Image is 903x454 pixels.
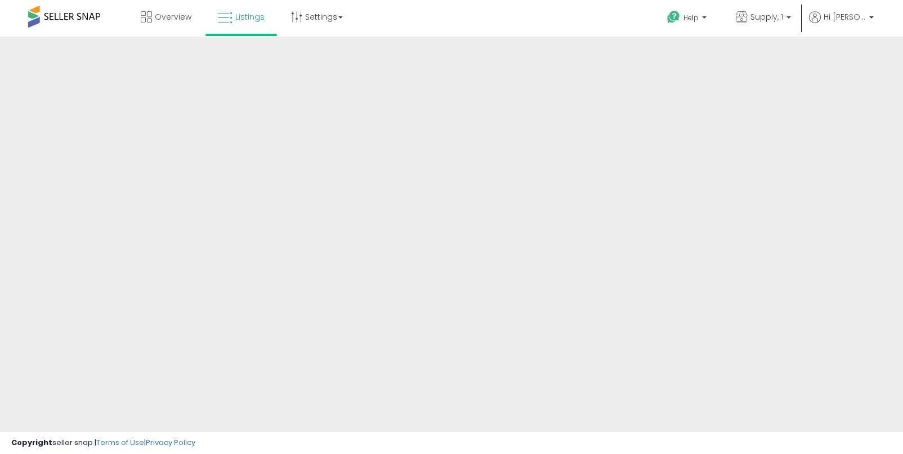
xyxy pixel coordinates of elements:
span: Supply, 1 [750,11,783,23]
span: Help [683,13,699,23]
a: Help [658,2,718,37]
strong: Copyright [11,437,52,448]
span: Overview [155,11,191,23]
div: seller snap | | [11,438,195,448]
a: Privacy Policy [146,437,195,448]
a: Terms of Use [96,437,144,448]
span: Hi [PERSON_NAME] [824,11,866,23]
a: Hi [PERSON_NAME] [809,11,874,37]
i: Get Help [667,10,681,24]
span: Listings [235,11,265,23]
